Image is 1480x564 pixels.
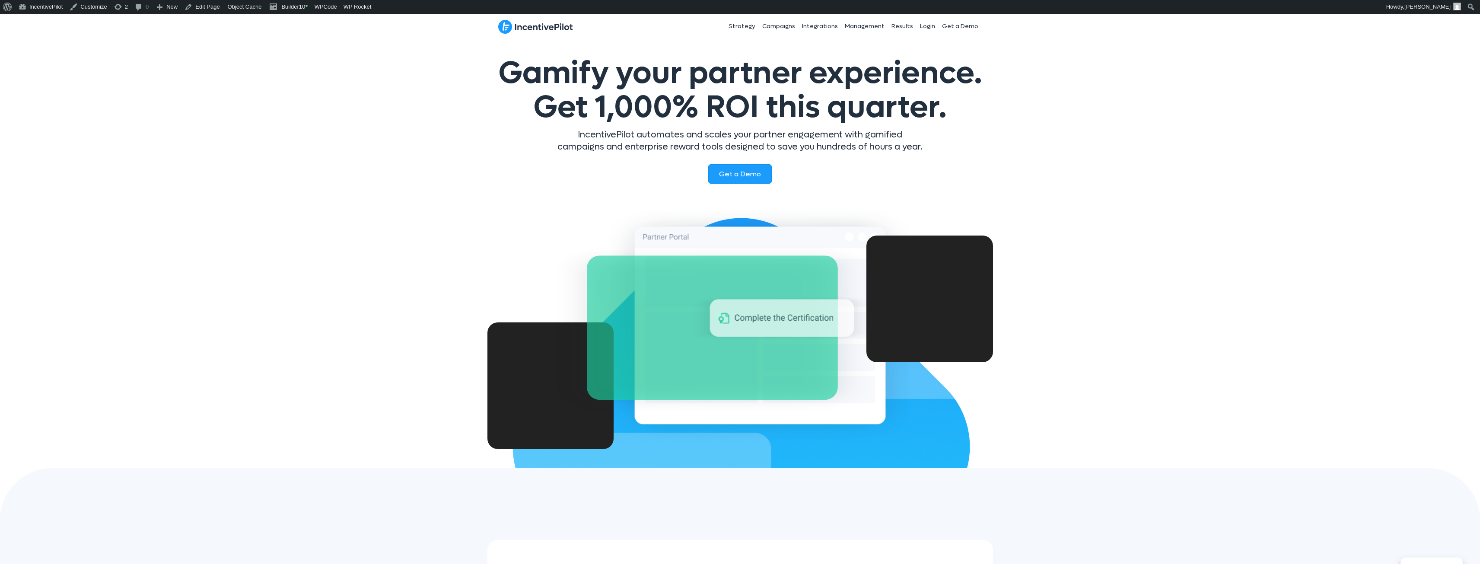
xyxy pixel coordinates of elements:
[725,16,759,37] a: Strategy
[799,16,841,37] a: Integrations
[666,16,982,37] nav: Header Menu
[939,16,982,37] a: Get a Demo
[719,169,761,178] span: Get a Demo
[917,16,939,37] a: Login
[487,322,614,449] div: Video Player
[305,2,308,10] span: •
[708,164,772,184] a: Get a Demo
[866,236,993,362] div: Video Player
[759,16,799,37] a: Campaigns
[533,87,947,127] span: Get 1,000% ROI this quarter.
[498,19,573,34] img: IncentivePilot
[498,53,982,127] span: Gamify your partner experience.
[1404,3,1451,10] span: [PERSON_NAME]
[888,16,917,37] a: Results
[557,129,924,153] p: IncentivePilot automates and scales your partner engagement with gamified campaigns and enterpris...
[841,16,888,37] a: Management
